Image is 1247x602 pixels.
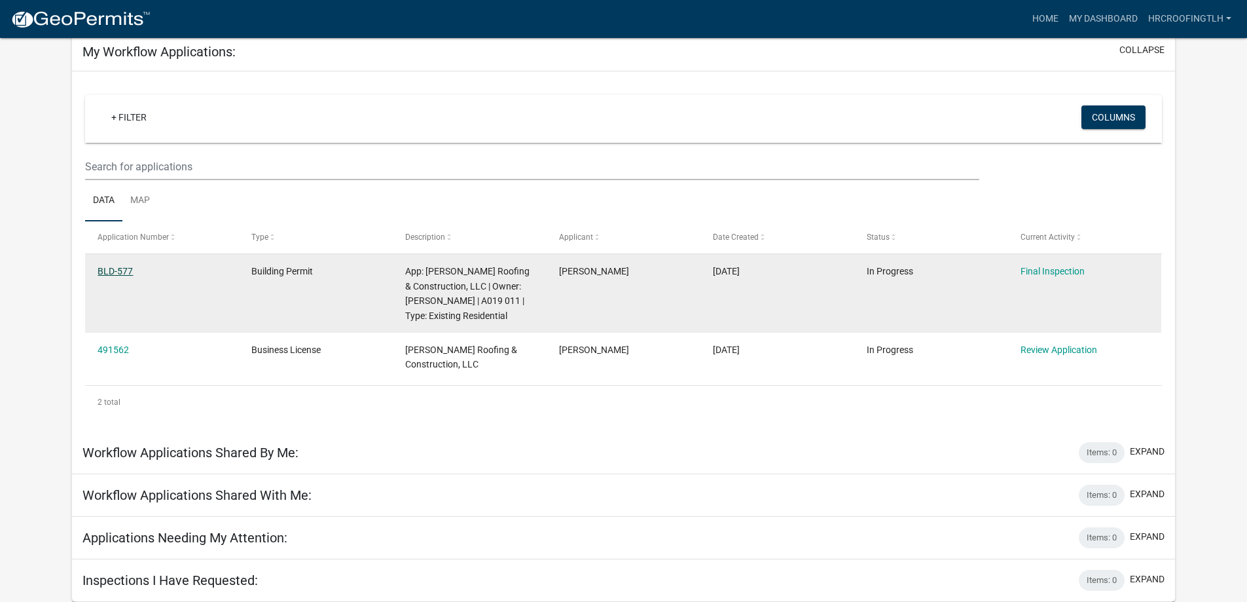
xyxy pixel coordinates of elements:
span: Date Created [713,233,759,242]
h5: Workflow Applications Shared By Me: [82,445,298,461]
a: + Filter [101,105,157,129]
span: Type [251,233,268,242]
div: 2 total [85,386,1162,419]
span: Barrett Hartsfield [559,266,629,276]
datatable-header-cell: Status [854,221,1007,253]
a: Home [1027,7,1064,31]
a: Map [122,180,158,222]
span: 10/15/2025 [713,266,740,276]
button: Columns [1081,105,1146,129]
span: 10/13/2025 [713,345,740,355]
a: My Dashboard [1064,7,1143,31]
span: In Progress [867,345,913,355]
input: Search for applications [85,153,979,180]
span: Hartsfield Roofing & Construction, LLC [405,345,517,370]
button: expand [1130,573,1165,586]
datatable-header-cell: Type [239,221,393,253]
a: Data [85,180,122,222]
a: BLD-577 [98,266,133,276]
button: collapse [1119,43,1165,57]
datatable-header-cell: Description [393,221,547,253]
span: Business License [251,345,321,355]
button: expand [1130,445,1165,459]
h5: Inspections I Have Requested: [82,573,258,588]
h5: My Workflow Applications: [82,44,236,60]
a: HRCroofingTLH [1143,7,1237,31]
button: expand [1130,487,1165,501]
span: Current Activity [1021,233,1075,242]
span: App: Hartsfield Roofing & Construction, LLC | Owner: WARD LINDA T | A019 011 | Type: Existing Res... [405,266,530,321]
div: Items: 0 [1079,442,1125,463]
a: 491562 [98,345,129,355]
span: Application Number [98,233,169,242]
span: Barrett Hartsfield [559,345,629,355]
h5: Workflow Applications Shared With Me: [82,487,312,503]
div: Items: 0 [1079,570,1125,591]
span: Building Permit [251,266,313,276]
a: Review Application [1021,345,1097,355]
datatable-header-cell: Current Activity [1007,221,1161,253]
div: collapse [72,71,1175,432]
button: expand [1130,530,1165,544]
span: Status [867,233,890,242]
h5: Applications Needing My Attention: [82,530,287,546]
datatable-header-cell: Date Created [700,221,854,253]
span: Description [405,233,445,242]
datatable-header-cell: Applicant [547,221,700,253]
span: Applicant [559,233,593,242]
div: Items: 0 [1079,527,1125,548]
div: Items: 0 [1079,485,1125,506]
a: Final Inspection [1021,266,1085,276]
span: In Progress [867,266,913,276]
datatable-header-cell: Application Number [85,221,239,253]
